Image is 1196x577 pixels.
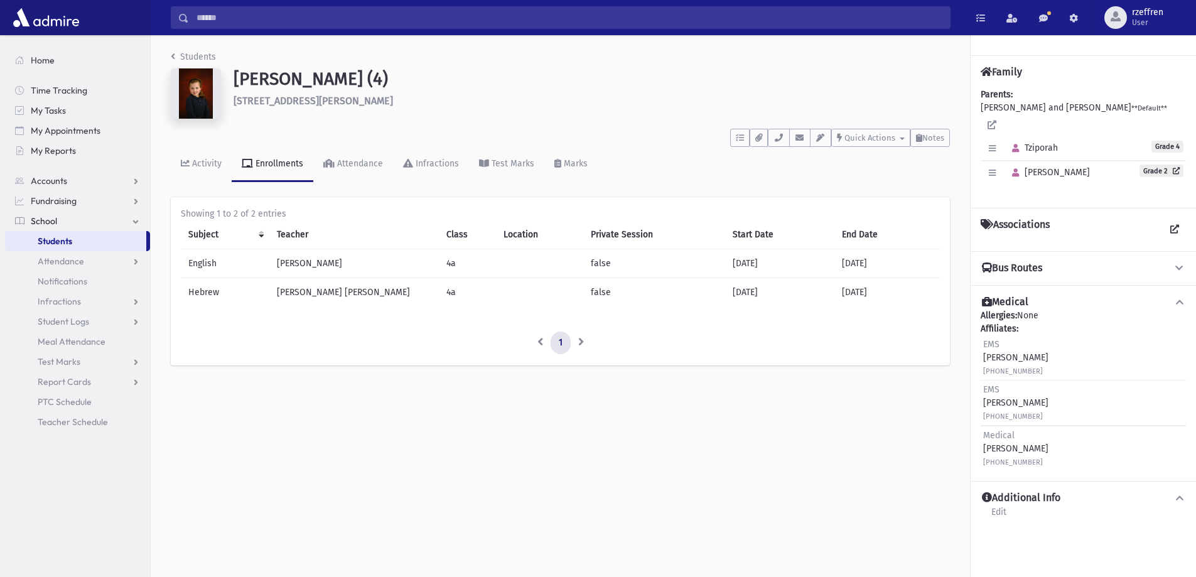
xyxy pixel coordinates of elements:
td: [DATE] [834,278,940,307]
a: Marks [544,147,598,182]
a: Fundraising [5,191,150,211]
span: Notes [922,133,944,143]
td: [DATE] [725,249,834,278]
span: EMS [983,339,999,350]
td: 4a [439,278,497,307]
a: Accounts [5,171,150,191]
th: Class [439,220,497,249]
span: User [1132,18,1163,28]
a: Infractions [393,147,469,182]
b: Affiliates: [981,323,1018,334]
span: My Tasks [31,105,66,116]
td: [DATE] [725,278,834,307]
span: School [31,215,57,227]
th: Subject [181,220,269,249]
a: Home [5,50,150,70]
span: Students [38,235,72,247]
td: [PERSON_NAME] [PERSON_NAME] [269,278,439,307]
small: [PHONE_NUMBER] [983,413,1043,421]
div: Test Marks [489,158,534,169]
button: Additional Info [981,492,1186,505]
span: Medical [983,430,1015,441]
span: rzeffren [1132,8,1163,18]
small: [PHONE_NUMBER] [983,367,1043,375]
b: Parents: [981,89,1013,100]
h1: [PERSON_NAME] (4) [234,68,950,90]
span: Grade 4 [1151,141,1183,153]
a: Students [171,51,216,62]
span: Notifications [38,276,87,287]
a: Students [5,231,146,251]
span: Tziporah [1006,143,1058,153]
span: Fundraising [31,195,77,207]
h4: Associations [981,218,1050,241]
a: My Reports [5,141,150,161]
td: [DATE] [834,249,940,278]
a: Activity [171,147,232,182]
a: Teacher Schedule [5,412,150,432]
td: 4a [439,249,497,278]
a: Test Marks [469,147,544,182]
a: View all Associations [1163,218,1186,241]
span: Meal Attendance [38,336,105,347]
span: EMS [983,384,999,395]
th: Private Session [583,220,725,249]
td: false [583,278,725,307]
td: English [181,249,269,278]
span: Accounts [31,175,67,186]
h4: Medical [982,296,1028,309]
img: AdmirePro [10,5,82,30]
a: Time Tracking [5,80,150,100]
button: Quick Actions [831,129,910,147]
button: Bus Routes [981,262,1186,275]
span: Test Marks [38,356,80,367]
span: Home [31,55,55,66]
a: Infractions [5,291,150,311]
button: Medical [981,296,1186,309]
th: End Date [834,220,940,249]
a: Student Logs [5,311,150,332]
a: Notifications [5,271,150,291]
a: Report Cards [5,372,150,392]
h4: Additional Info [982,492,1060,505]
th: Teacher [269,220,439,249]
a: My Appointments [5,121,150,141]
span: [PERSON_NAME] [1006,167,1090,178]
div: [PERSON_NAME] [983,429,1048,468]
a: Edit [991,505,1007,527]
div: Attendance [335,158,383,169]
a: Test Marks [5,352,150,372]
a: School [5,211,150,231]
td: Hebrew [181,278,269,307]
button: Notes [910,129,950,147]
span: My Reports [31,145,76,156]
span: Quick Actions [844,133,895,143]
span: Time Tracking [31,85,87,96]
div: Showing 1 to 2 of 2 entries [181,207,940,220]
div: None [981,309,1186,471]
td: [PERSON_NAME] [269,249,439,278]
span: Student Logs [38,316,89,327]
div: [PERSON_NAME] [983,338,1048,377]
span: Infractions [38,296,81,307]
a: My Tasks [5,100,150,121]
a: PTC Schedule [5,392,150,412]
small: [PHONE_NUMBER] [983,458,1043,466]
a: Meal Attendance [5,332,150,352]
span: Attendance [38,256,84,267]
h6: [STREET_ADDRESS][PERSON_NAME] [234,95,950,107]
a: Attendance [313,147,393,182]
div: Activity [190,158,222,169]
td: false [583,249,725,278]
span: Teacher Schedule [38,416,108,428]
img: ZAAAAAAAAAAAAAAAAAAAAAAAAAAAAAAAAAAAAAAAAAAAAAAAAAAAAAAAAAAAAAAAAAAAAAAAAAAAAAAAAAAAAAAAAAAAAAAAA... [171,68,221,119]
div: [PERSON_NAME] [983,383,1048,423]
input: Search [189,6,950,29]
nav: breadcrumb [171,50,216,68]
div: Infractions [413,158,459,169]
b: Allergies: [981,310,1017,321]
span: PTC Schedule [38,396,92,407]
a: Enrollments [232,147,313,182]
h4: Family [981,66,1022,78]
div: Enrollments [253,158,303,169]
